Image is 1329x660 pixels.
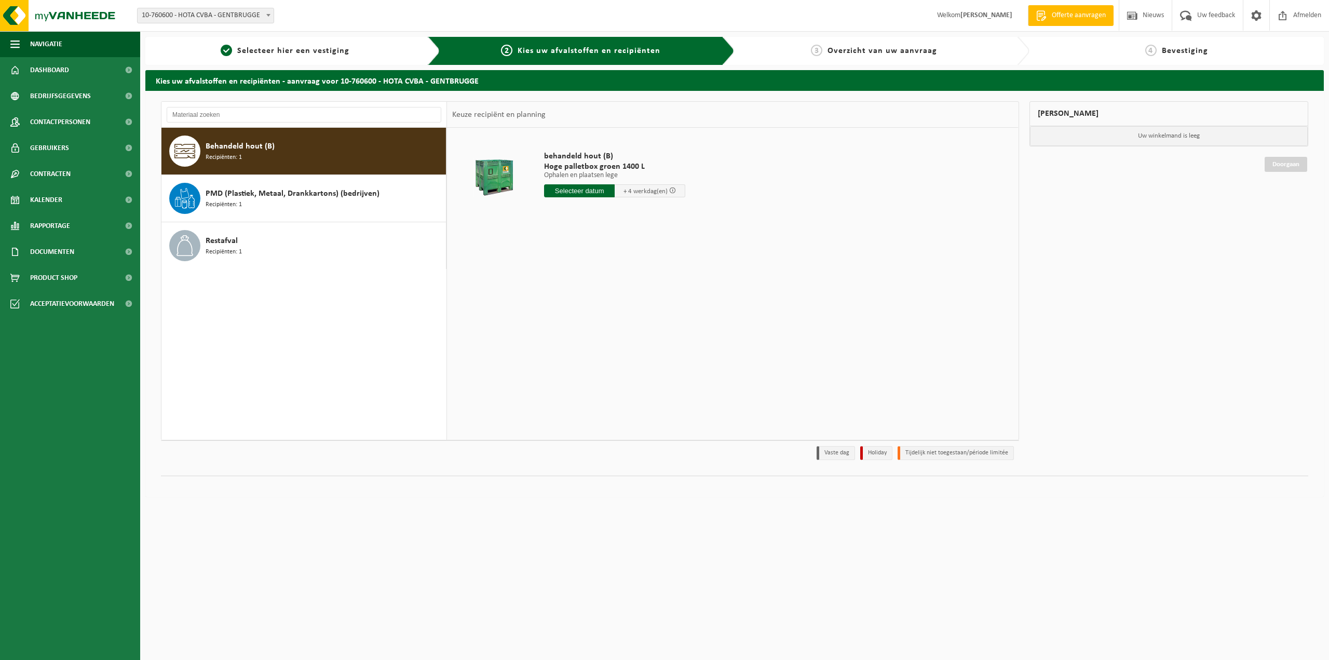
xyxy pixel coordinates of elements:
li: Tijdelijk niet toegestaan/période limitée [898,446,1014,460]
div: [PERSON_NAME] [1029,101,1309,126]
span: Recipiënten: 1 [206,247,242,257]
span: Bedrijfsgegevens [30,83,91,109]
a: 1Selecteer hier een vestiging [151,45,419,57]
span: PMD (Plastiek, Metaal, Drankkartons) (bedrijven) [206,187,379,200]
span: behandeld hout (B) [544,151,685,161]
span: Bevestiging [1162,47,1208,55]
button: PMD (Plastiek, Metaal, Drankkartons) (bedrijven) Recipiënten: 1 [161,175,446,222]
span: 1 [221,45,232,56]
span: 2 [501,45,512,56]
span: Acceptatievoorwaarden [30,291,114,317]
input: Materiaal zoeken [167,107,441,123]
span: Restafval [206,235,238,247]
span: Documenten [30,239,74,265]
span: 10-760600 - HOTA CVBA - GENTBRUGGE [138,8,274,23]
span: Recipiënten: 1 [206,200,242,210]
span: Rapportage [30,213,70,239]
span: Selecteer hier een vestiging [237,47,349,55]
a: Offerte aanvragen [1028,5,1114,26]
input: Selecteer datum [544,184,615,197]
h2: Kies uw afvalstoffen en recipiënten - aanvraag voor 10-760600 - HOTA CVBA - GENTBRUGGE [145,70,1324,90]
div: Keuze recipiënt en planning [447,102,551,128]
span: Hoge palletbox groen 1400 L [544,161,685,172]
button: Behandeld hout (B) Recipiënten: 1 [161,128,446,175]
span: 10-760600 - HOTA CVBA - GENTBRUGGE [137,8,274,23]
a: Doorgaan [1265,157,1307,172]
button: Restafval Recipiënten: 1 [161,222,446,269]
span: Offerte aanvragen [1049,10,1108,21]
strong: [PERSON_NAME] [960,11,1012,19]
span: 4 [1145,45,1157,56]
span: + 4 werkdag(en) [623,188,668,195]
p: Ophalen en plaatsen lege [544,172,685,179]
span: Contracten [30,161,71,187]
li: Holiday [860,446,892,460]
span: Overzicht van uw aanvraag [828,47,937,55]
span: 3 [811,45,822,56]
span: Behandeld hout (B) [206,140,275,153]
p: Uw winkelmand is leeg [1030,126,1308,146]
span: Product Shop [30,265,77,291]
span: Kies uw afvalstoffen en recipiënten [518,47,660,55]
span: Contactpersonen [30,109,90,135]
span: Gebruikers [30,135,69,161]
span: Navigatie [30,31,62,57]
span: Kalender [30,187,62,213]
li: Vaste dag [817,446,855,460]
span: Recipiënten: 1 [206,153,242,163]
span: Dashboard [30,57,69,83]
